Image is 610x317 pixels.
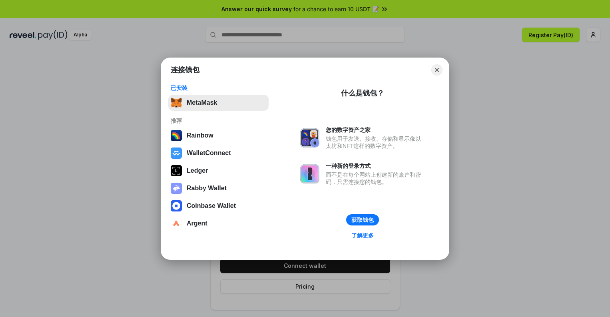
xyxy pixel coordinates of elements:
button: Rabby Wallet [168,180,269,196]
img: svg+xml,%3Csvg%20xmlns%3D%22http%3A%2F%2Fwww.w3.org%2F2000%2Fsvg%22%20fill%3D%22none%22%20viewBox... [300,164,319,183]
button: Argent [168,215,269,231]
button: MetaMask [168,95,269,111]
button: Ledger [168,163,269,179]
img: svg+xml,%3Csvg%20width%3D%22120%22%20height%3D%22120%22%20viewBox%3D%220%200%20120%20120%22%20fil... [171,130,182,141]
img: svg+xml,%3Csvg%20fill%3D%22none%22%20height%3D%2233%22%20viewBox%3D%220%200%2035%2033%22%20width%... [171,97,182,108]
button: 获取钱包 [346,214,379,225]
div: Rabby Wallet [187,185,227,192]
img: svg+xml,%3Csvg%20width%3D%2228%22%20height%3D%2228%22%20viewBox%3D%220%200%2028%2028%22%20fill%3D... [171,200,182,211]
div: 推荐 [171,117,266,124]
button: WalletConnect [168,145,269,161]
div: 已安装 [171,84,266,92]
div: 您的数字资产之家 [326,126,425,134]
img: svg+xml,%3Csvg%20xmlns%3D%22http%3A%2F%2Fwww.w3.org%2F2000%2Fsvg%22%20width%3D%2228%22%20height%3... [171,165,182,176]
div: MetaMask [187,99,217,106]
img: svg+xml,%3Csvg%20xmlns%3D%22http%3A%2F%2Fwww.w3.org%2F2000%2Fsvg%22%20fill%3D%22none%22%20viewBox... [300,128,319,148]
div: 什么是钱包？ [341,88,384,98]
img: svg+xml,%3Csvg%20width%3D%2228%22%20height%3D%2228%22%20viewBox%3D%220%200%2028%2028%22%20fill%3D... [171,218,182,229]
div: 钱包用于发送、接收、存储和显示像以太坊和NFT这样的数字资产。 [326,135,425,150]
div: Ledger [187,167,208,174]
button: Coinbase Wallet [168,198,269,214]
img: svg+xml,%3Csvg%20xmlns%3D%22http%3A%2F%2Fwww.w3.org%2F2000%2Fsvg%22%20fill%3D%22none%22%20viewBox... [171,183,182,194]
div: Argent [187,220,207,227]
button: Rainbow [168,128,269,144]
h1: 连接钱包 [171,65,199,75]
div: 了解更多 [351,232,374,239]
div: 一种新的登录方式 [326,162,425,169]
button: Close [431,64,443,76]
a: 了解更多 [347,230,379,241]
div: Coinbase Wallet [187,202,236,209]
div: Rainbow [187,132,213,139]
img: svg+xml,%3Csvg%20width%3D%2228%22%20height%3D%2228%22%20viewBox%3D%220%200%2028%2028%22%20fill%3D... [171,148,182,159]
div: WalletConnect [187,150,231,157]
div: 而不是在每个网站上创建新的账户和密码，只需连接您的钱包。 [326,171,425,185]
div: 获取钱包 [351,216,374,223]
